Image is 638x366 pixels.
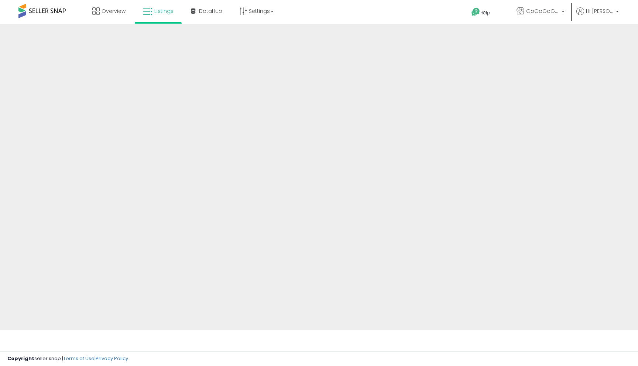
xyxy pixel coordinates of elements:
[480,10,490,16] span: Help
[102,7,126,15] span: Overview
[586,7,614,15] span: Hi [PERSON_NAME]
[576,7,619,24] a: Hi [PERSON_NAME]
[526,7,559,15] span: GoGoGoGoneLLC
[471,7,480,17] i: Get Help
[466,2,505,24] a: Help
[199,7,222,15] span: DataHub
[154,7,174,15] span: Listings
